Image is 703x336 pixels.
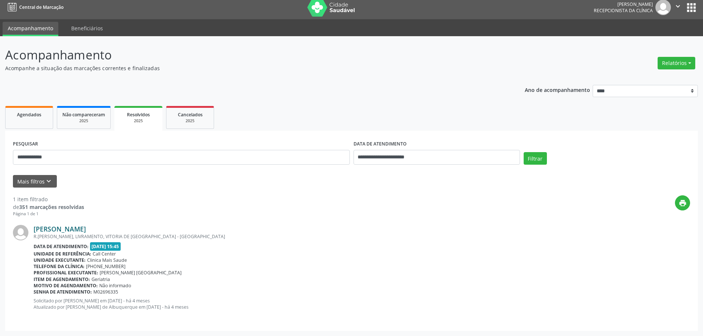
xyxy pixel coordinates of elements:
a: Beneficiários [66,22,108,35]
button: print [675,195,690,210]
label: PESQUISAR [13,138,38,150]
strong: 351 marcações resolvidas [19,203,84,210]
span: [PHONE_NUMBER] [86,263,125,270]
img: img [13,225,28,240]
div: 2025 [62,118,105,124]
i: keyboard_arrow_down [45,177,53,185]
span: M02696335 [93,289,118,295]
div: 2025 [120,118,157,124]
b: Data de atendimento: [34,243,89,250]
div: Página 1 de 1 [13,211,84,217]
a: Central de Marcação [5,1,63,13]
button: Relatórios [658,57,695,69]
span: Não informado [99,282,131,289]
b: Motivo de agendamento: [34,282,98,289]
span: Resolvidos [127,112,150,118]
span: [DATE] 15:45 [90,242,121,251]
label: DATA DE ATENDIMENTO [354,138,407,150]
button: apps [685,1,698,14]
p: Acompanhamento [5,46,490,64]
span: Clinica Mais Saude [87,257,127,263]
i: print [679,199,687,207]
b: Unidade de referência: [34,251,91,257]
span: [PERSON_NAME] [GEOGRAPHIC_DATA] [100,270,182,276]
div: R.[PERSON_NAME], LIVRAMENTO, VITORIA DE [GEOGRAPHIC_DATA] - [GEOGRAPHIC_DATA] [34,233,690,240]
p: Solicitado por [PERSON_NAME] em [DATE] - há 4 meses Atualizado por [PERSON_NAME] de Albuquerque e... [34,298,690,310]
span: Agendados [17,112,41,118]
b: Unidade executante: [34,257,86,263]
span: Call Center [93,251,116,257]
b: Profissional executante: [34,270,98,276]
div: 1 item filtrado [13,195,84,203]
span: Recepcionista da clínica [594,7,653,14]
div: de [13,203,84,211]
span: Geriatria [92,276,110,282]
p: Ano de acompanhamento [525,85,590,94]
div: [PERSON_NAME] [594,1,653,7]
button: Filtrar [524,152,547,165]
a: [PERSON_NAME] [34,225,86,233]
b: Senha de atendimento: [34,289,92,295]
div: 2025 [172,118,209,124]
span: Cancelados [178,112,203,118]
button: Mais filtroskeyboard_arrow_down [13,175,57,188]
b: Telefone da clínica: [34,263,85,270]
b: Item de agendamento: [34,276,90,282]
span: Central de Marcação [19,4,63,10]
span: Não compareceram [62,112,105,118]
i:  [674,2,682,10]
a: Acompanhamento [3,22,58,36]
p: Acompanhe a situação das marcações correntes e finalizadas [5,64,490,72]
